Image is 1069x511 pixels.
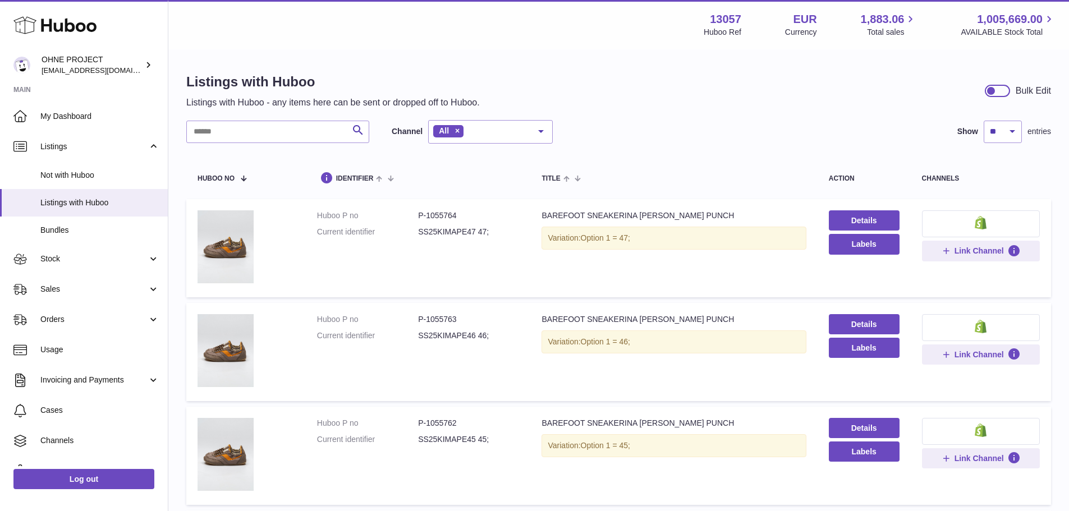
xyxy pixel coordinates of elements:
div: BAREFOOT SNEAKERINA [PERSON_NAME] PUNCH [542,314,806,325]
button: Link Channel [922,241,1040,261]
span: Orders [40,314,148,325]
span: Cases [40,405,159,416]
div: channels [922,175,1040,182]
span: Stock [40,254,148,264]
span: Link Channel [955,453,1004,463]
span: Option 1 = 45; [581,441,630,450]
label: Channel [392,126,423,137]
button: Labels [829,338,900,358]
span: entries [1027,126,1051,137]
button: Link Channel [922,448,1040,468]
dd: P-1055763 [418,314,519,325]
span: Usage [40,344,159,355]
span: Settings [40,466,159,476]
dd: SS25KIMAPE45 45; [418,434,519,445]
span: Link Channel [955,246,1004,256]
a: Details [829,314,900,334]
dt: Current identifier [317,227,418,237]
div: Huboo Ref [704,27,741,38]
span: [EMAIL_ADDRESS][DOMAIN_NAME] [42,66,165,75]
a: Log out [13,469,154,489]
div: Variation: [542,330,806,353]
span: Not with Huboo [40,170,159,181]
dt: Current identifier [317,330,418,341]
span: Sales [40,284,148,294]
div: action [829,175,900,182]
dt: Huboo P no [317,314,418,325]
span: identifier [336,175,374,182]
span: Total sales [867,27,917,38]
img: BAREFOOT SNEAKERINA KIMA PEACH PUNCH [198,210,254,283]
img: BAREFOOT SNEAKERINA KIMA PEACH PUNCH [198,418,254,491]
div: BAREFOOT SNEAKERINA [PERSON_NAME] PUNCH [542,210,806,221]
img: internalAdmin-13057@internal.huboo.com [13,57,30,73]
img: shopify-small.png [975,216,987,229]
span: Listings [40,141,148,152]
span: Channels [40,435,159,446]
div: Variation: [542,434,806,457]
span: Listings with Huboo [40,197,159,208]
dd: SS25KIMAPE46 46; [418,330,519,341]
img: shopify-small.png [975,320,987,333]
span: title [542,175,560,182]
span: 1,005,669.00 [977,12,1043,27]
div: Variation: [542,227,806,250]
span: My Dashboard [40,111,159,122]
img: BAREFOOT SNEAKERINA KIMA PEACH PUNCH [198,314,254,387]
button: Labels [829,441,900,462]
span: Option 1 = 47; [581,233,630,242]
span: Huboo no [198,175,235,182]
span: AVAILABLE Stock Total [961,27,1056,38]
dt: Huboo P no [317,418,418,429]
dd: P-1055762 [418,418,519,429]
button: Link Channel [922,344,1040,365]
span: All [439,126,449,135]
label: Show [957,126,978,137]
div: Bulk Edit [1016,85,1051,97]
span: Invoicing and Payments [40,375,148,385]
dd: P-1055764 [418,210,519,221]
a: Details [829,210,900,231]
span: 1,883.06 [861,12,905,27]
dt: Huboo P no [317,210,418,221]
div: Currency [785,27,817,38]
a: 1,883.06 Total sales [861,12,917,38]
span: Link Channel [955,349,1004,360]
strong: 13057 [710,12,741,27]
img: shopify-small.png [975,423,987,437]
span: Option 1 = 46; [581,337,630,346]
a: Details [829,418,900,438]
button: Labels [829,234,900,254]
a: 1,005,669.00 AVAILABLE Stock Total [961,12,1056,38]
div: OHNE PROJECT [42,54,143,76]
p: Listings with Huboo - any items here can be sent or dropped off to Huboo. [186,96,480,109]
strong: EUR [793,12,816,27]
div: BAREFOOT SNEAKERINA [PERSON_NAME] PUNCH [542,418,806,429]
dt: Current identifier [317,434,418,445]
dd: SS25KIMAPE47 47; [418,227,519,237]
span: Bundles [40,225,159,236]
h1: Listings with Huboo [186,73,480,91]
